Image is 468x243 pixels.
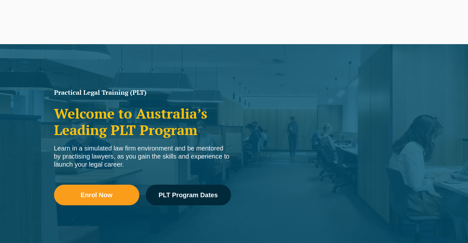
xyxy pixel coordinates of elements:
[159,192,218,198] span: PLT Program Dates
[81,192,113,198] span: Enrol Now
[146,185,231,205] a: PLT Program Dates
[54,144,231,169] div: Learn in a simulated law firm environment and be mentored by practising lawyers, as you gain the ...
[54,89,231,96] h1: Practical Legal Training (PLT)
[54,185,139,205] a: Enrol Now
[54,105,231,138] h2: Welcome to Australia’s Leading PLT Program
